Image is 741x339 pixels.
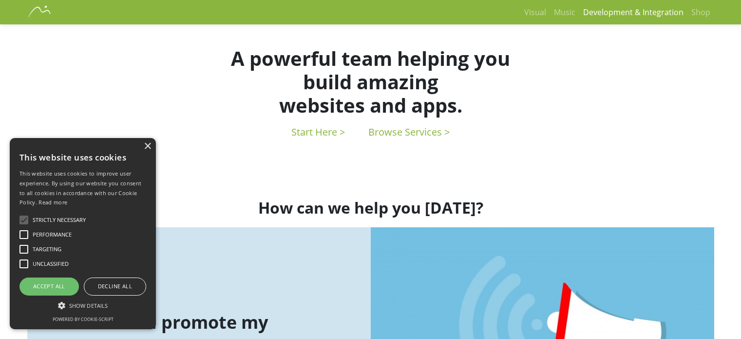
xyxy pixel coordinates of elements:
a: Read more [38,199,67,206]
span: Show details [69,302,108,309]
a: Browse Services > [368,125,450,139]
div: Show details [19,300,146,310]
a: Visual [520,2,550,22]
strong: How can we help you [DATE]? [258,197,483,218]
span: This website uses cookies to improve user experience. By using our website you consent to all coo... [19,170,141,206]
a: Start Here > [291,125,345,139]
a: Powered by cookie-script [53,316,114,322]
span: Performance [33,231,72,239]
a: Development & Integration [579,2,687,22]
div: Accept all [19,278,79,295]
span: Targeting [33,245,61,254]
a: Music [550,2,579,22]
a: Shop [687,2,714,22]
div: This website uses cookies [19,145,146,169]
span: Strictly necessary [33,216,86,224]
span: Unclassified [33,260,69,268]
div: Decline all [84,278,146,295]
div: Close [144,143,151,150]
strong: A powerful team helping you build amazing websites and apps. [231,45,510,119]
